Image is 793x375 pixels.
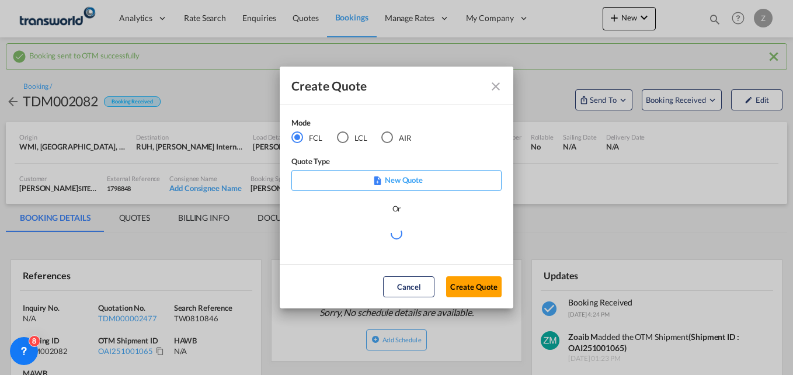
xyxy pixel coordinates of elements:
div: Mode [291,117,426,131]
div: Or [392,203,401,214]
md-dialog: Create QuoteModeFCL LCLAIR ... [280,67,513,309]
button: Create Quote [446,276,502,297]
md-icon: Close dialog [489,79,503,93]
md-radio-button: AIR [381,131,411,144]
div: Quote Type [291,155,502,170]
button: Cancel [383,276,434,297]
div: New Quote [291,170,502,191]
p: New Quote [295,174,498,186]
md-radio-button: LCL [337,131,367,144]
button: Close dialog [484,75,505,96]
div: Create Quote [291,78,481,93]
md-radio-button: FCL [291,131,322,144]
